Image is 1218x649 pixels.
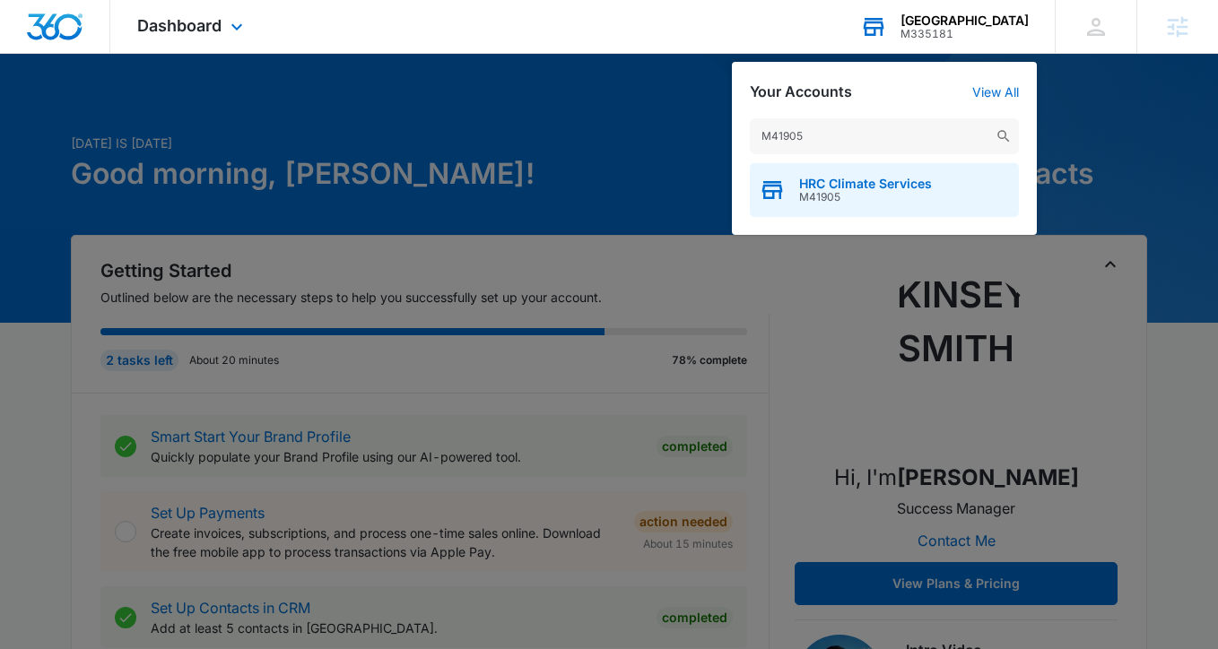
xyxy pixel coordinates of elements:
[750,163,1019,217] button: HRC Climate ServicesM41905
[900,28,1029,40] div: account id
[900,13,1029,28] div: account name
[799,191,932,203] span: M41905
[750,83,852,100] h2: Your Accounts
[799,177,932,191] span: HRC Climate Services
[972,84,1019,100] a: View All
[750,118,1019,154] input: Search Accounts
[137,16,222,35] span: Dashboard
